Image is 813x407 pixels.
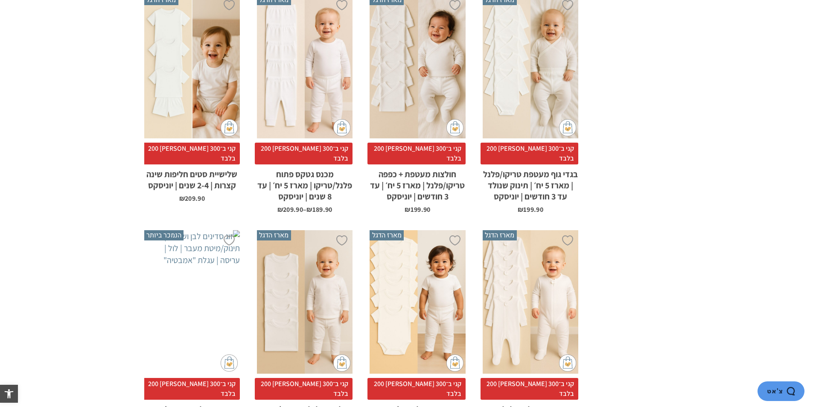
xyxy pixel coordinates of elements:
[367,143,465,164] span: קני ב־300 [PERSON_NAME] 200 בלבד
[255,378,353,400] span: קני ב־300 [PERSON_NAME] 200 בלבד
[257,202,353,213] span: –
[277,205,303,214] bdi: 209.90
[370,230,404,240] span: מארז הדגל
[144,164,240,191] h2: שלישיית סטים חליפות שינה קצרות | 2-4 שנים | יוניסקס
[257,164,353,202] h2: מכנס גטקס פתוח פלנל/טריקו | מארז 5 יח׳ | עד 8 שנים | יוניסקס
[142,143,240,164] span: קני ב־300 [PERSON_NAME] 200 בלבד
[559,354,576,372] img: cat-mini-atc.png
[481,143,578,164] span: קני ב־300 [PERSON_NAME] 200 בלבד
[142,378,240,400] span: קני ב־300 [PERSON_NAME] 200 בלבד
[306,205,312,214] span: ₪
[306,205,332,214] bdi: 189.90
[559,119,576,136] img: cat-mini-atc.png
[277,205,283,214] span: ₪
[333,354,350,372] img: cat-mini-atc.png
[518,205,543,214] bdi: 199.90
[518,205,523,214] span: ₪
[255,143,353,164] span: קני ב־300 [PERSON_NAME] 200 בלבד
[179,194,205,203] bdi: 209.90
[483,230,517,240] span: מארז הדגל
[370,164,465,202] h2: חולצות מעטפת + כפפה טריקו/פלנל | מארז 5 יח׳ | עד 3 חודשים | יוניסקס
[405,205,430,214] bdi: 199.90
[367,378,465,400] span: קני ב־300 [PERSON_NAME] 200 בלבד
[179,194,185,203] span: ₪
[221,354,238,372] img: cat-mini-atc.png
[144,230,184,240] span: הנמכר ביותר
[405,205,410,214] span: ₪
[446,354,463,372] img: cat-mini-atc.png
[481,378,578,400] span: קני ב־300 [PERSON_NAME] 200 בלבד
[333,119,350,136] img: cat-mini-atc.png
[221,119,238,136] img: cat-mini-atc.png
[257,230,291,240] span: מארז הדגל
[702,381,804,403] iframe: פותח יישומון שאפשר לשוחח בו בצ'אט עם אחד הנציגים שלנו
[483,164,578,202] h2: בגדי גוף מעטפת טריקו/פלנל | מארז 5 יח׳ | תינוק שנולד עד 3 חודשים | יוניסקס
[446,119,463,136] img: cat-mini-atc.png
